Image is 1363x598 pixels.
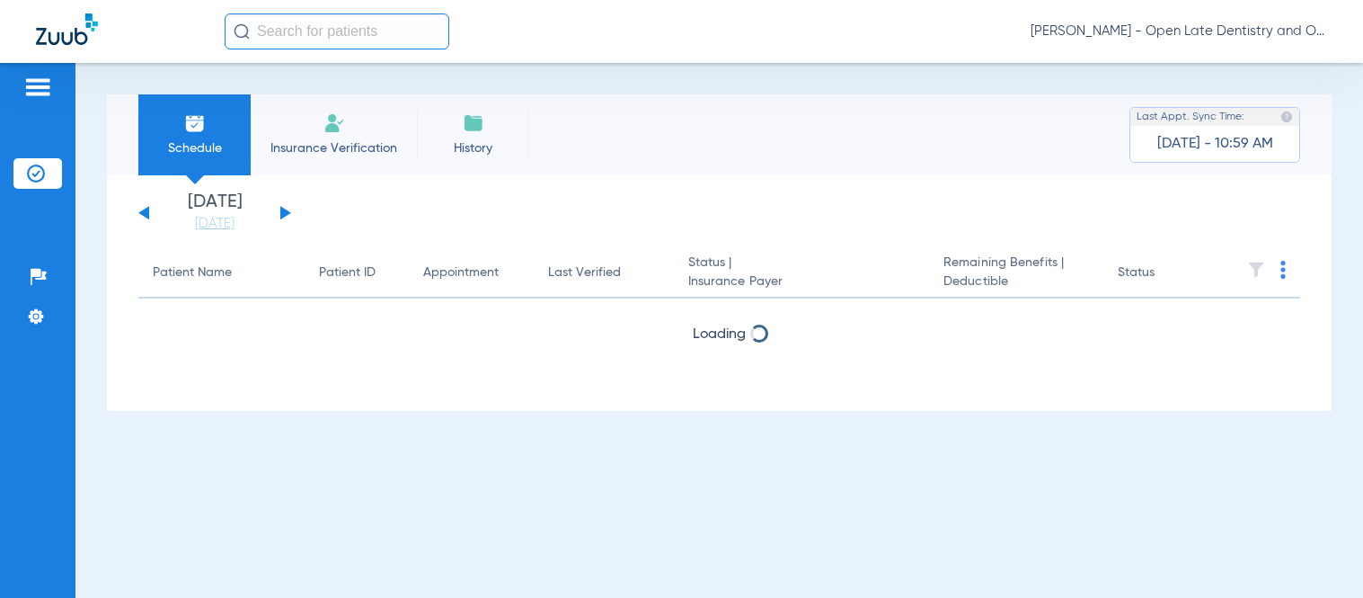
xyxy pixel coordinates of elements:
[264,139,403,157] span: Insurance Verification
[234,23,250,40] img: Search Icon
[693,327,746,342] span: Loading
[323,112,345,134] img: Manual Insurance Verification
[943,272,1089,291] span: Deductible
[225,13,449,49] input: Search for patients
[430,139,516,157] span: History
[319,263,394,282] div: Patient ID
[688,272,915,291] span: Insurance Payer
[36,13,98,45] img: Zuub Logo
[423,263,499,282] div: Appointment
[1280,261,1286,279] img: group-dot-blue.svg
[548,263,621,282] div: Last Verified
[548,263,659,282] div: Last Verified
[1103,248,1225,299] th: Status
[1247,261,1265,279] img: filter.svg
[319,263,376,282] div: Patient ID
[161,193,269,233] li: [DATE]
[1280,111,1293,123] img: last sync help info
[153,263,232,282] div: Patient Name
[674,248,929,299] th: Status |
[161,215,269,233] a: [DATE]
[1031,22,1327,40] span: [PERSON_NAME] - Open Late Dentistry and Orthodontics
[184,112,206,134] img: Schedule
[463,112,484,134] img: History
[153,263,290,282] div: Patient Name
[1137,108,1244,126] span: Last Appt. Sync Time:
[423,263,519,282] div: Appointment
[23,76,52,98] img: hamburger-icon
[929,248,1103,299] th: Remaining Benefits |
[152,139,237,157] span: Schedule
[1157,135,1273,153] span: [DATE] - 10:59 AM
